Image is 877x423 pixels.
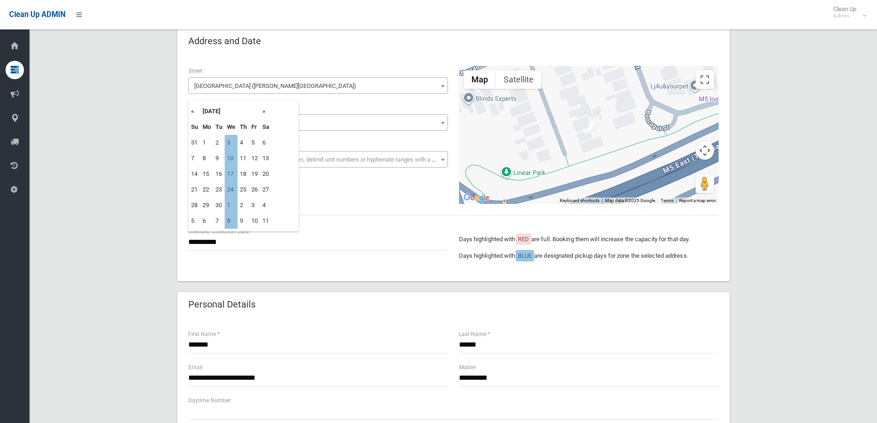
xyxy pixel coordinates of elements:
th: Th [238,119,249,135]
td: 5 [189,213,200,229]
td: 27 [260,182,272,197]
td: 18 [238,166,249,182]
span: Allambee Crescent (BEVERLY HILLS 2209) [188,77,448,94]
td: 6 [260,135,272,151]
td: 3 [225,135,238,151]
td: 8 [200,151,213,166]
button: Drag Pegman onto the map to open Street View [696,174,714,193]
td: 2 [213,135,225,151]
td: 4 [260,197,272,213]
td: 16 [213,166,225,182]
td: 4 [238,135,249,151]
td: 22 [200,182,213,197]
th: Tu [213,119,225,135]
td: 9 [213,151,225,166]
button: Show satellite imagery [496,70,541,89]
span: Map data ©2025 Google [605,198,655,203]
td: 11 [260,213,272,229]
td: 21 [189,182,200,197]
td: 15 [200,166,213,182]
header: Address and Date [177,32,272,50]
button: Map camera controls [696,141,714,160]
span: Allambee Crescent (BEVERLY HILLS 2209) [191,80,446,93]
span: 25 [188,114,448,131]
td: 11 [238,151,249,166]
span: Select the unit number from the dropdown, delimit unit numbers or hyphenate ranges with a comma [194,156,452,163]
p: Days highlighted with are full. Booking them will increase the capacity for that day. [459,234,719,245]
td: 5 [249,135,260,151]
header: Personal Details [177,296,267,313]
td: 29 [200,197,213,213]
th: « [189,104,200,119]
th: We [225,119,238,135]
th: Fr [249,119,260,135]
td: 3 [249,197,260,213]
th: Su [189,119,200,135]
span: Clean Up [829,6,865,19]
a: Terms (opens in new tab) [661,198,674,203]
span: BLUE [518,252,532,259]
span: 25 [191,116,446,129]
p: Days highlighted with are designated pickup days for zone the selected address. [459,250,719,261]
td: 10 [249,213,260,229]
td: 30 [213,197,225,213]
small: Admin [833,12,856,19]
td: 19 [249,166,260,182]
td: 20 [260,166,272,182]
td: 28 [189,197,200,213]
th: Mo [200,119,213,135]
button: Show street map [464,70,496,89]
button: Toggle fullscreen view [696,70,714,89]
span: RED [518,236,529,243]
td: 31 [189,135,200,151]
td: 6 [200,213,213,229]
th: » [260,104,272,119]
td: 9 [238,213,249,229]
td: 12 [249,151,260,166]
td: 1 [200,135,213,151]
a: Open this area in Google Maps (opens a new window) [461,192,492,204]
div: 25 Allambee Crescent, BEVERLY HILLS NSW 2209 [588,116,599,132]
td: 23 [213,182,225,197]
td: 8 [225,213,238,229]
button: Keyboard shortcuts [560,197,599,204]
td: 26 [249,182,260,197]
td: 17 [225,166,238,182]
th: Sa [260,119,272,135]
td: 1 [225,197,238,213]
img: Google [461,192,492,204]
td: 25 [238,182,249,197]
td: 10 [225,151,238,166]
td: 7 [189,151,200,166]
a: Report a map error [679,198,716,203]
td: 7 [213,213,225,229]
td: 14 [189,166,200,182]
td: 2 [238,197,249,213]
th: [DATE] [200,104,260,119]
span: Clean Up ADMIN [9,10,65,19]
td: 13 [260,151,272,166]
td: 24 [225,182,238,197]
